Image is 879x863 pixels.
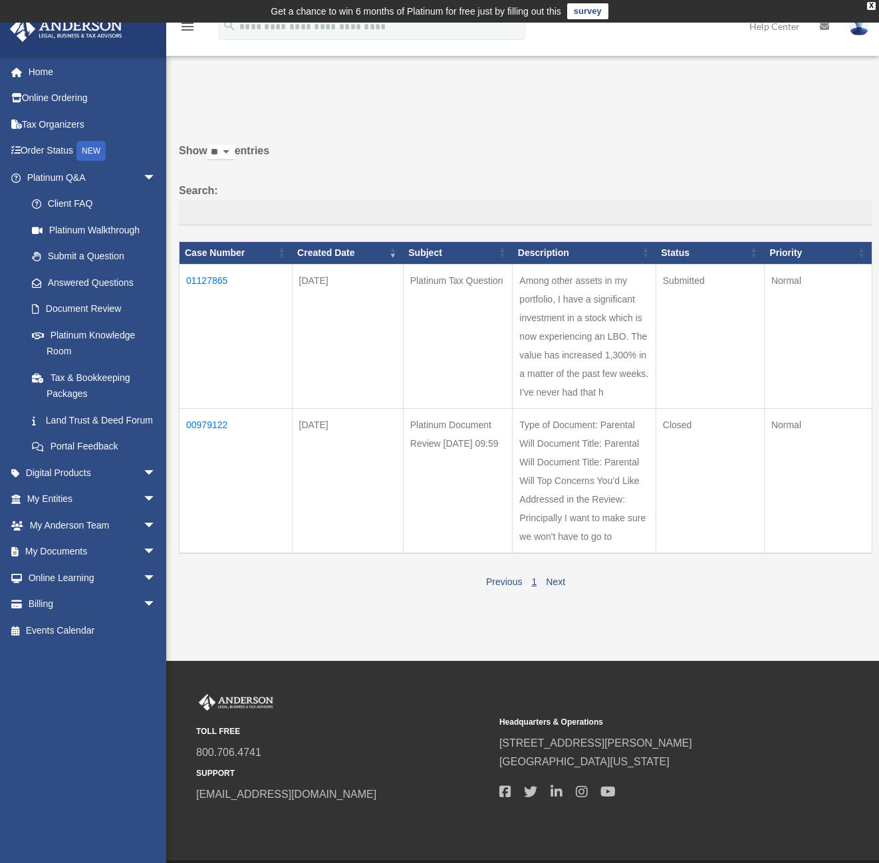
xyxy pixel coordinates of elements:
[143,164,170,191] span: arrow_drop_down
[486,576,522,587] a: Previous
[76,141,106,161] div: NEW
[499,756,670,767] a: [GEOGRAPHIC_DATA][US_STATE]
[9,85,176,112] a: Online Ordering
[9,164,170,191] a: Platinum Q&Aarrow_drop_down
[143,512,170,539] span: arrow_drop_down
[19,296,170,322] a: Document Review
[9,564,176,591] a: Online Learningarrow_drop_down
[196,725,490,739] small: TOLL FREE
[849,17,869,36] img: User Pic
[656,241,764,264] th: Status: activate to sort column ascending
[6,16,126,42] img: Anderson Advisors Platinum Portal
[196,747,261,758] a: 800.706.4741
[180,19,195,35] i: menu
[9,111,176,138] a: Tax Organizers
[180,408,293,553] td: 00979122
[513,241,656,264] th: Description: activate to sort column ascending
[403,264,513,408] td: Platinum Tax Question
[764,241,872,264] th: Priority: activate to sort column ascending
[9,459,176,486] a: Digital Productsarrow_drop_down
[143,459,170,487] span: arrow_drop_down
[567,3,608,19] a: survey
[180,241,293,264] th: Case Number: activate to sort column ascending
[764,264,872,408] td: Normal
[764,408,872,553] td: Normal
[403,408,513,553] td: Platinum Document Review [DATE] 09:59
[180,23,195,35] a: menu
[292,408,403,553] td: [DATE]
[656,264,764,408] td: Submitted
[499,737,692,749] a: [STREET_ADDRESS][PERSON_NAME]
[656,408,764,553] td: Closed
[143,539,170,566] span: arrow_drop_down
[9,591,176,618] a: Billingarrow_drop_down
[207,145,235,160] select: Showentries
[19,322,170,364] a: Platinum Knowledge Room
[143,486,170,513] span: arrow_drop_down
[19,243,170,270] a: Submit a Question
[513,408,656,553] td: Type of Document: Parental Will Document Title: Parental Will Document Title: Parental Will Top C...
[9,617,176,644] a: Events Calendar
[19,191,170,217] a: Client FAQ
[292,241,403,264] th: Created Date: activate to sort column ascending
[19,217,170,243] a: Platinum Walkthrough
[196,694,276,711] img: Anderson Advisors Platinum Portal
[180,264,293,408] td: 01127865
[9,512,176,539] a: My Anderson Teamarrow_drop_down
[179,182,872,225] label: Search:
[9,59,176,85] a: Home
[513,264,656,408] td: Among other assets in my portfolio, I have a significant investment in a stock which is now exper...
[19,433,170,460] a: Portal Feedback
[19,364,170,407] a: Tax & Bookkeeping Packages
[403,241,513,264] th: Subject: activate to sort column ascending
[9,539,176,565] a: My Documentsarrow_drop_down
[9,486,176,513] a: My Entitiesarrow_drop_down
[19,269,163,296] a: Answered Questions
[9,138,176,165] a: Order StatusNEW
[19,407,170,433] a: Land Trust & Deed Forum
[271,3,561,19] div: Get a chance to win 6 months of Platinum for free just by filling out this
[179,200,872,225] input: Search:
[196,767,490,781] small: SUPPORT
[867,2,876,10] div: close
[222,18,237,33] i: search
[179,142,872,174] label: Show entries
[292,264,403,408] td: [DATE]
[531,576,537,587] a: 1
[196,789,376,800] a: [EMAIL_ADDRESS][DOMAIN_NAME]
[143,564,170,592] span: arrow_drop_down
[143,591,170,618] span: arrow_drop_down
[499,715,793,729] small: Headquarters & Operations
[546,576,565,587] a: Next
